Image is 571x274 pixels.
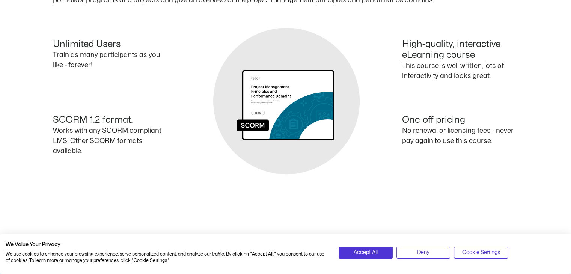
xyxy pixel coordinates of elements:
[417,248,429,257] span: Deny
[462,248,500,257] span: Cookie Settings
[53,50,169,70] p: Train as many participants as you like - forever!
[454,247,508,259] button: Adjust cookie preferences
[6,241,327,248] h2: We Value Your Privacy
[6,251,327,264] p: We use cookies to enhance your browsing experience, serve personalized content, and analyze our t...
[396,247,450,259] button: Deny all cookies
[53,115,169,126] h4: SCORM 1.2 format.
[53,126,169,156] p: Works with any SCORM compliant LMS. Other SCORM formats available.
[402,126,518,146] p: No renewal or licensing fees - never pay again to use this course.
[402,61,518,81] p: This course is well written, lots of interactivity and looks great.
[402,39,518,61] h4: High-quality, interactive eLearning course
[53,39,169,50] h4: Unlimited Users
[354,248,378,257] span: Accept All
[339,247,392,259] button: Accept all cookies
[402,115,518,126] h4: One-off pricing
